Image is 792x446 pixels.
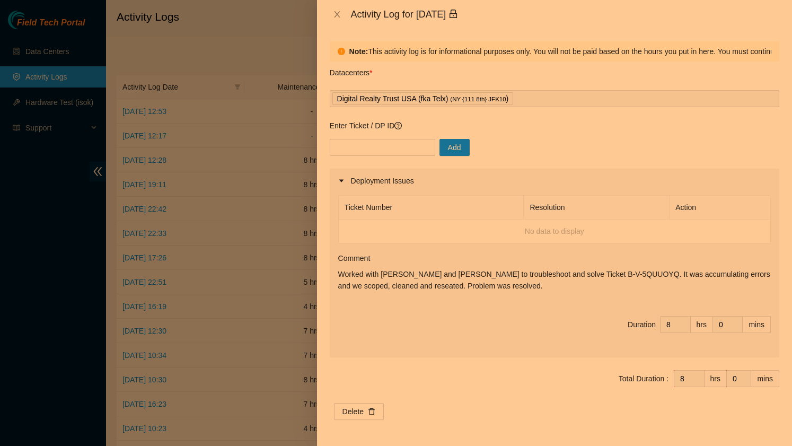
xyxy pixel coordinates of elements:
[448,9,458,19] span: lock
[330,169,779,193] div: Deployment Issues
[342,406,364,417] span: Delete
[338,48,345,55] span: exclamation-circle
[337,93,509,105] p: Digital Realty Trust USA (fka Telx) )
[524,196,670,220] th: Resolution
[338,252,371,264] label: Comment
[394,122,402,129] span: question-circle
[339,196,524,220] th: Ticket Number
[338,178,345,184] span: caret-right
[349,46,368,57] strong: Note:
[351,8,779,20] div: Activity Log for [DATE]
[705,370,727,387] div: hrs
[330,62,373,78] p: Datacenters
[670,196,771,220] th: Action
[751,370,779,387] div: mins
[339,220,771,243] td: No data to display
[628,319,656,330] div: Duration
[368,408,375,416] span: delete
[330,120,779,132] p: Enter Ticket / DP ID
[743,316,771,333] div: mins
[619,373,668,384] div: Total Duration :
[338,268,771,292] p: Worked with [PERSON_NAME] and [PERSON_NAME] to troubleshoot and solve Ticket B-V-5QUUOYQ. It was ...
[691,316,713,333] div: hrs
[439,139,470,156] button: Add
[448,142,461,153] span: Add
[334,403,384,420] button: Deletedelete
[330,10,345,20] button: Close
[333,10,341,19] span: close
[450,96,506,102] span: ( NY {111 8th} JFK10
